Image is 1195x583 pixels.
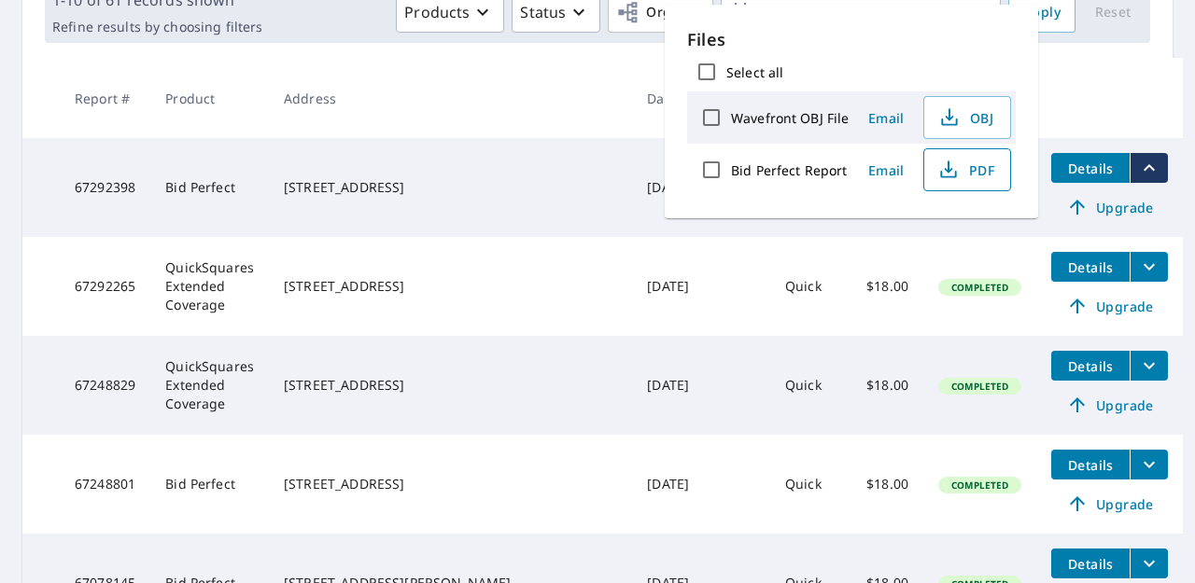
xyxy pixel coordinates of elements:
[935,159,995,181] span: PDF
[150,58,269,138] th: Product
[770,237,851,336] td: Quick
[60,58,150,138] th: Report #
[269,58,632,138] th: Address
[1051,489,1168,519] a: Upgrade
[923,96,1011,139] button: OBJ
[150,435,269,534] td: Bid Perfect
[1062,555,1118,573] span: Details
[284,277,617,296] div: [STREET_ADDRESS]
[1130,450,1168,479] button: filesDropdownBtn-67248801
[731,109,849,127] label: Wavefront OBJ File
[851,237,923,336] td: $18.00
[150,237,269,336] td: QuickSquares Extended Coverage
[632,435,704,534] td: [DATE]
[1130,351,1168,381] button: filesDropdownBtn-67248829
[940,281,1019,294] span: Completed
[52,19,262,35] p: Refine results by choosing filters
[851,336,923,435] td: $18.00
[1062,456,1118,474] span: Details
[1051,252,1130,282] button: detailsBtn-67292265
[687,27,1016,52] p: Files
[520,1,566,23] p: Status
[1051,450,1130,479] button: detailsBtn-67248801
[284,376,617,395] div: [STREET_ADDRESS]
[1062,160,1118,177] span: Details
[1051,351,1130,381] button: detailsBtn-67248829
[1051,192,1168,222] a: Upgrade
[1051,390,1168,420] a: Upgrade
[935,106,995,129] span: OBJ
[1051,291,1168,321] a: Upgrade
[770,435,851,534] td: Quick
[851,435,923,534] td: $18.00
[616,1,679,24] span: Orgs
[632,138,704,237] td: [DATE]
[60,336,150,435] td: 67248829
[632,336,704,435] td: [DATE]
[1051,548,1130,578] button: detailsBtn-67078145
[1062,357,1118,375] span: Details
[731,161,847,179] label: Bid Perfect Report
[284,178,617,197] div: [STREET_ADDRESS]
[1062,295,1157,317] span: Upgrade
[940,380,1019,393] span: Completed
[923,148,1011,191] button: PDF
[284,475,617,493] div: [STREET_ADDRESS]
[60,237,150,336] td: 67292265
[864,109,908,127] span: Email
[60,138,150,237] td: 67292398
[726,63,783,81] label: Select all
[404,1,470,23] p: Products
[1062,258,1118,276] span: Details
[632,58,704,138] th: Date
[1130,548,1168,578] button: filesDropdownBtn-67078145
[632,237,704,336] td: [DATE]
[1130,153,1168,183] button: filesDropdownBtn-67292398
[940,479,1019,492] span: Completed
[1062,493,1157,515] span: Upgrade
[1023,1,1061,24] span: Apply
[150,138,269,237] td: Bid Perfect
[1062,394,1157,416] span: Upgrade
[1051,153,1130,183] button: detailsBtn-67292398
[1062,196,1157,218] span: Upgrade
[864,161,908,179] span: Email
[60,435,150,534] td: 67248801
[770,336,851,435] td: Quick
[856,104,916,132] button: Email
[856,156,916,185] button: Email
[150,336,269,435] td: QuickSquares Extended Coverage
[1130,252,1168,282] button: filesDropdownBtn-67292265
